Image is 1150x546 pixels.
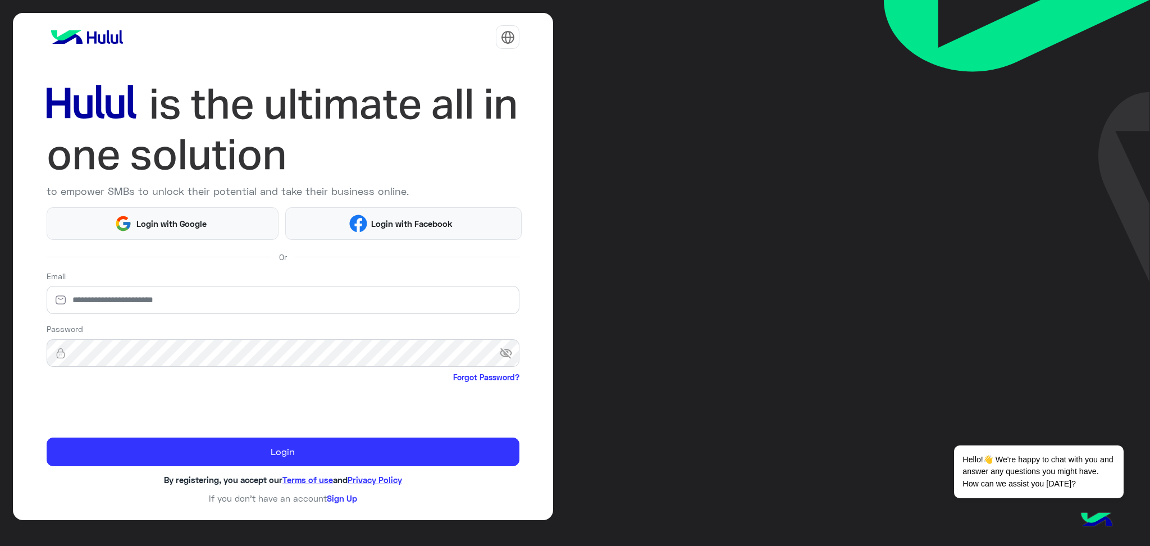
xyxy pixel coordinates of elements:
img: Facebook [349,215,367,232]
a: Sign Up [327,493,357,503]
img: email [47,294,75,306]
span: visibility_off [499,343,519,363]
button: Login with Facebook [285,207,522,240]
button: Login [47,438,520,466]
h6: If you don’t have an account [47,493,520,503]
label: Password [47,323,83,335]
p: to empower SMBs to unlock their potential and take their business online. [47,184,520,199]
span: and [333,475,348,485]
a: Terms of use [282,475,333,485]
span: Login with Google [132,217,211,230]
img: Google [115,215,132,232]
button: Login with Google [47,207,279,240]
label: Email [47,270,66,282]
img: hulul-logo.png [1077,501,1116,540]
span: Login with Facebook [367,217,457,230]
img: lock [47,348,75,359]
span: By registering, you accept our [164,475,282,485]
a: Privacy Policy [348,475,402,485]
a: Forgot Password? [453,371,519,383]
img: logo [47,26,127,48]
span: Hello!👋 We're happy to chat with you and answer any questions you might have. How can we assist y... [954,445,1123,498]
img: tab [501,30,515,44]
iframe: reCAPTCHA [47,385,217,429]
span: Or [279,251,287,263]
img: hululLoginTitle_EN.svg [47,79,520,180]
